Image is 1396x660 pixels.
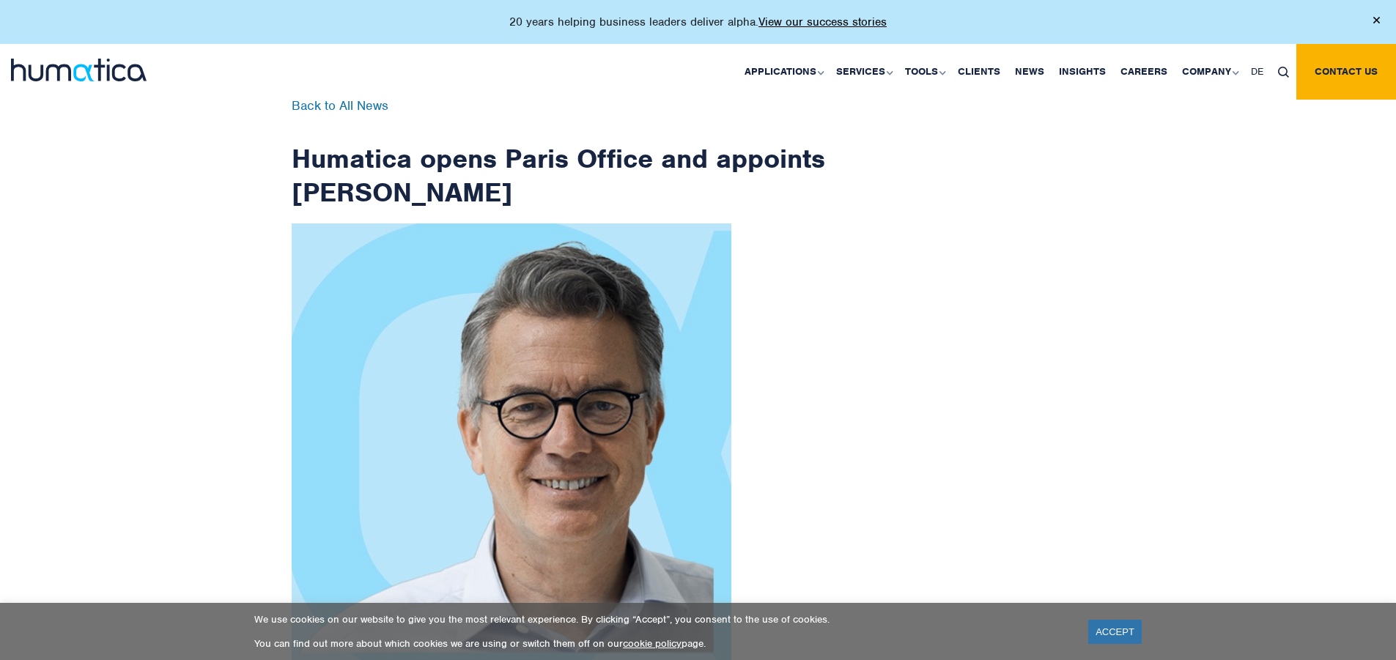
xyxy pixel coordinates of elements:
a: cookie policy [623,637,682,650]
a: Contact us [1296,44,1396,100]
a: Back to All News [292,97,388,114]
a: Clients [950,44,1008,100]
img: search_icon [1278,67,1289,78]
img: logo [11,59,147,81]
a: Services [829,44,898,100]
a: Insights [1052,44,1113,100]
a: DE [1244,44,1271,100]
a: Careers [1113,44,1175,100]
a: Applications [737,44,829,100]
span: DE [1251,65,1263,78]
a: Company [1175,44,1244,100]
a: Tools [898,44,950,100]
a: View our success stories [758,15,887,29]
p: You can find out more about which cookies we are using or switch them off on our page. [254,637,1070,650]
a: ACCEPT [1088,620,1142,644]
h1: Humatica opens Paris Office and appoints [PERSON_NAME] [292,100,827,209]
a: News [1008,44,1052,100]
p: 20 years helping business leaders deliver alpha. [509,15,887,29]
p: We use cookies on our website to give you the most relevant experience. By clicking “Accept”, you... [254,613,1070,626]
